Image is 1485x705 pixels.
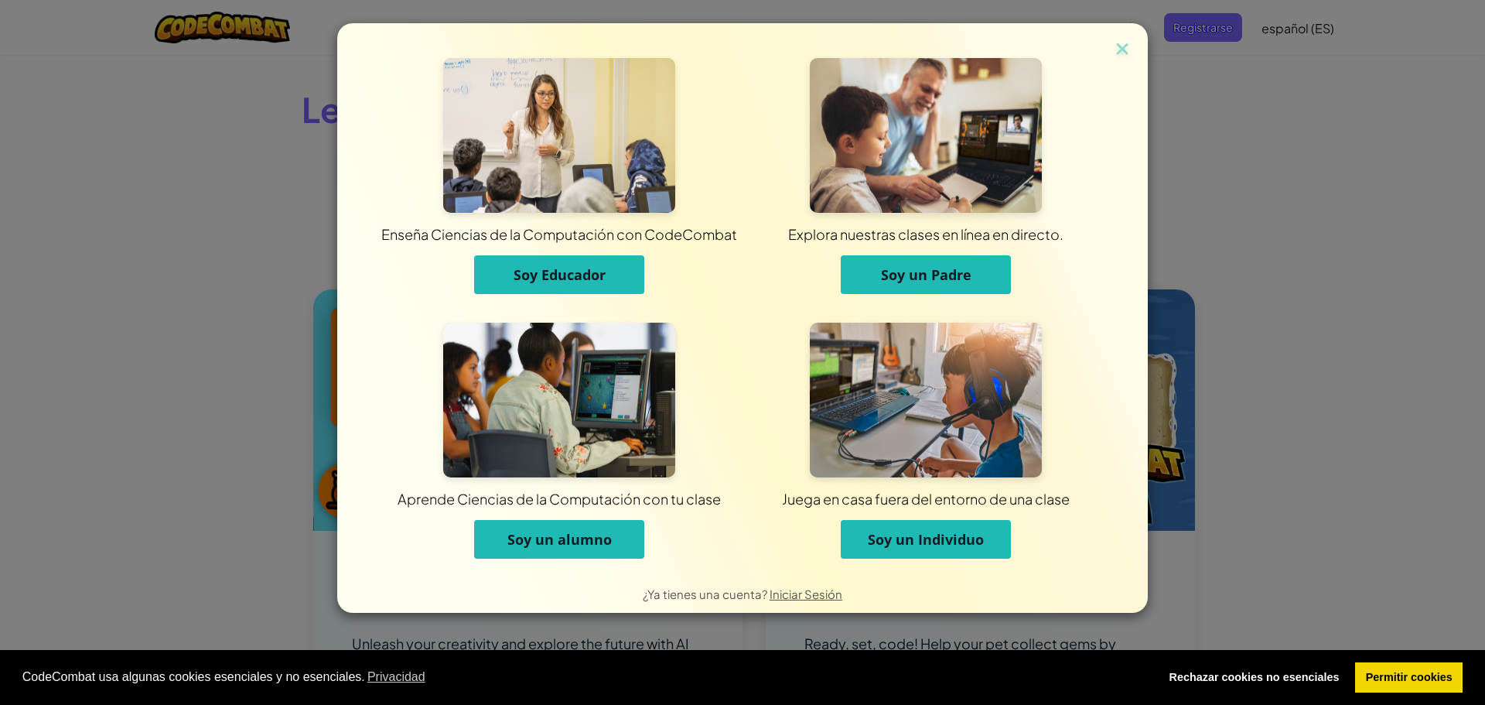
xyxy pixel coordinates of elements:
span: Soy un Padre [881,265,971,284]
span: Soy Educador [514,265,606,284]
button: Soy un Padre [841,255,1011,294]
span: Soy un alumno [507,530,612,549]
img: Para Estudiantes [443,323,675,477]
img: Para Individuos [810,323,1042,477]
div: Juega en casa fuera del entorno de una clase [492,489,1360,508]
a: Iniciar Sesión [770,587,842,601]
div: Explora nuestras clases en línea en directo. [492,224,1360,244]
a: learn more about cookies [365,666,428,689]
button: Soy un alumno [474,520,644,559]
img: close icon [1112,39,1132,62]
img: Para Padres [810,58,1042,213]
span: Soy un Individuo [868,530,984,549]
span: CodeCombat usa algunas cookies esenciales y no esenciales. [22,666,1146,689]
span: ¿Ya tienes una cuenta? [643,587,770,601]
img: Para Educadores [443,58,675,213]
button: Soy Educador [474,255,644,294]
a: deny cookies [1159,662,1350,693]
a: allow cookies [1355,662,1463,693]
button: Soy un Individuo [841,520,1011,559]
